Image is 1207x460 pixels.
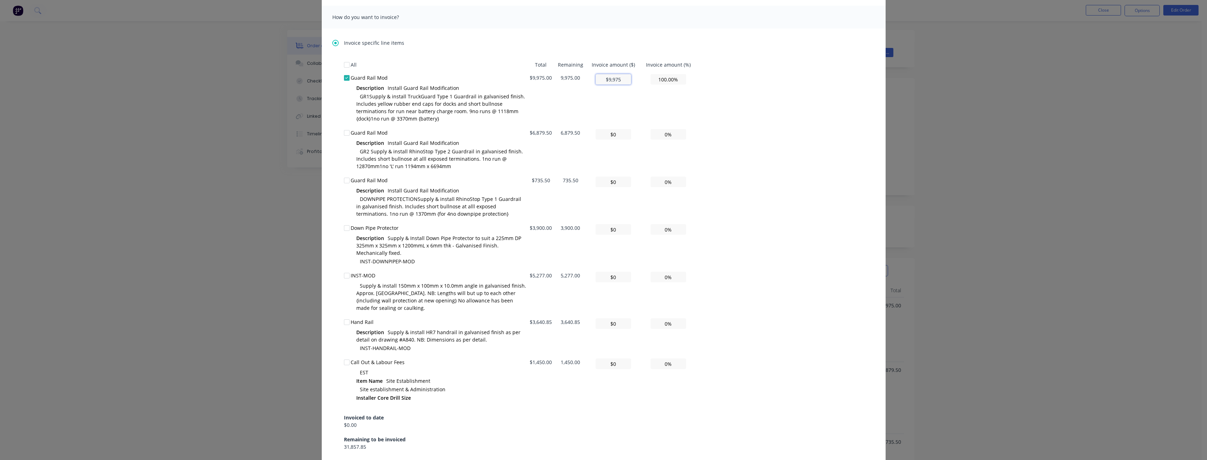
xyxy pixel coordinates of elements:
[344,443,406,450] div: 31,857.85
[596,318,631,329] input: $0
[651,358,686,369] input: 0.00%
[360,369,368,376] span: EST
[651,129,686,140] input: 0.00%
[555,174,586,221] td: 735.50
[356,84,384,92] span: Description
[651,272,686,282] input: 0.00%
[388,85,459,91] span: Install Guard Rail Modification
[351,318,527,326] div: Hand Rail
[356,234,384,242] span: Description
[640,58,696,71] td: Invoice amount (%)
[386,378,430,384] span: Site Establishment
[555,126,586,174] td: 6,879.50
[596,74,631,85] input: $0
[527,269,555,315] td: $5,277.00
[356,329,521,343] span: Supply & install HR7 handrail in galvanised finish as per detail on drawing #A840. NB: Dimensions...
[356,377,383,385] span: Item Name
[351,129,527,136] div: Guard Rail Mod
[596,224,631,235] input: $0
[596,177,631,187] input: $0
[360,345,411,351] span: INST-HANDRAIL-MOD
[351,74,527,81] div: Guard Rail Mod
[527,174,555,221] td: $735.50
[356,148,523,170] span: GR2 Supply & install RhinoStop Type 2 Guardrail in galvanised finish. Includes short bullnose at ...
[356,187,384,194] span: Description
[527,126,555,174] td: $6,879.50
[344,436,406,443] div: Remaining to be invoiced
[356,394,411,401] span: Installer Core Drill Size
[555,221,586,269] td: 3,900.00
[651,224,686,235] input: 0.00%
[586,58,640,71] td: Invoice amount ($)
[527,221,555,269] td: $3,900.00
[344,421,384,429] div: $0.00
[351,272,527,279] div: INST-MOD
[360,386,445,393] span: Site establishment & Administration
[651,177,686,187] input: 0.00%
[344,39,404,47] span: Invoice specific line items
[555,356,586,405] td: 1,450.00
[596,272,631,282] input: $0
[356,93,525,122] span: GR1Supply & install TruckGuard Type 1 Guardrail in galvanised finish. Includes yellow rubber end ...
[351,177,527,184] div: Guard Rail Mod
[344,414,384,421] div: Invoiced to date
[356,139,384,147] span: Description
[351,358,527,366] div: Call Out & Labour Fees
[555,71,586,126] td: 9,975.00
[332,12,410,22] span: How do you want to invoice?
[356,282,526,311] span: Supply & install 150mm x 100mm x 10.0mm angle in galvanised finish. Approx. [GEOGRAPHIC_DATA]. NB...
[356,235,521,256] span: Supply & Install Down Pipe Protector to suit a 225mm DP 325mm x 325mm x 1200mmL x 6mm thk - Galva...
[555,58,586,71] td: Remaining
[596,358,631,369] input: $0
[356,196,521,217] span: DOWNPIPE PROTECTIONSupply & install RhinoStop Type 1 Guardrail in galvanised finish. Includes sho...
[351,58,527,71] td: All
[651,74,686,85] input: 0.00%
[555,269,586,315] td: 5,277.00
[388,140,459,146] span: Install Guard Rail Modification
[527,356,555,405] td: $1,450.00
[388,187,459,194] span: Install Guard Rail Modification
[527,71,555,126] td: $9,975.00
[596,129,631,140] input: $0
[651,318,686,329] input: 0.00%
[527,315,555,356] td: $3,640.85
[555,315,586,356] td: 3,640.85
[527,58,555,71] td: Total
[360,258,415,265] span: INST-DOWNPIPEP-MOD
[356,329,384,336] span: Description
[351,224,527,232] div: Down Pipe Protector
